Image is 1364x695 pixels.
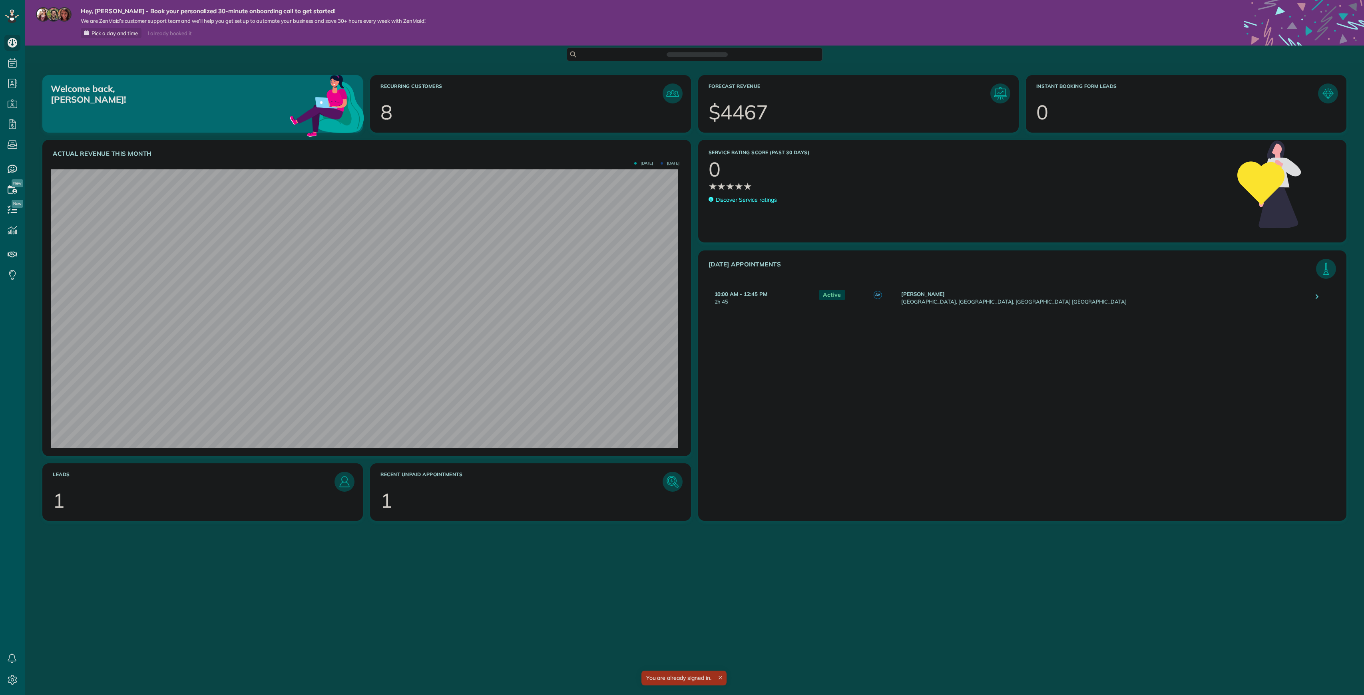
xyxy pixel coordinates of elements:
[709,150,1228,155] h3: Service Rating score (past 30 days)
[735,179,743,193] span: ★
[53,150,683,157] h3: Actual Revenue this month
[53,490,65,510] div: 1
[380,472,662,492] h3: Recent unpaid appointments
[819,290,845,300] span: Active
[874,291,882,299] span: AV
[1036,102,1048,122] div: 0
[899,285,1310,310] td: [GEOGRAPHIC_DATA], [GEOGRAPHIC_DATA], [GEOGRAPHIC_DATA] [GEOGRAPHIC_DATA]
[1318,261,1334,277] img: icon_todays_appointments-901f7ab196bb0bea1936b74009e4eb5ffbc2d2711fa7634e0d609ed5ef32b18b.png
[715,291,767,297] strong: 10:00 AM - 12:45 PM
[901,291,945,297] strong: [PERSON_NAME]
[641,671,726,685] div: You are already signed in.
[36,7,50,22] img: maria-72a9807cf96188c08ef61303f053569d2e2a8a1cde33d635c8a3ac13582a053d.jpg
[92,30,138,36] span: Pick a day and time
[1036,83,1318,103] h3: Instant Booking Form Leads
[743,179,752,193] span: ★
[661,161,679,165] span: [DATE]
[1320,85,1336,101] img: icon_form_leads-04211a6a04a5b2264e4ee56bc0799ec3eb69b7e499cbb523a139df1d13a81ae0.png
[717,179,726,193] span: ★
[992,85,1008,101] img: icon_forecast_revenue-8c13a41c7ed35a8dcfafea3cbb826a0462acb37728057bba2d056411b612bbbe.png
[81,28,141,38] a: Pick a day and time
[380,83,662,103] h3: Recurring Customers
[675,50,720,58] span: Search ZenMaid…
[12,200,23,208] span: New
[337,474,352,490] img: icon_leads-1bed01f49abd5b7fead27621c3d59655bb73ed531f8eeb49469d10e621d6b896.png
[380,490,392,510] div: 1
[726,179,735,193] span: ★
[709,102,769,122] div: $4467
[709,83,990,103] h3: Forecast Revenue
[46,7,61,22] img: jorge-587dff0eeaa6aab1f244e6dc62b8924c3b6ad411094392a53c71c6c4a576187d.jpg
[81,18,426,24] span: We are ZenMaid’s customer support team and we’ll help you get set up to automate your business an...
[709,261,1316,279] h3: [DATE] Appointments
[288,66,366,143] img: dashboard_welcome-42a62b7d889689a78055ac9021e634bf52bae3f8056760290aed330b23ab8690.png
[81,7,426,15] strong: Hey, [PERSON_NAME] - Book your personalized 30-minute onboarding call to get started!
[716,196,777,204] p: Discover Service ratings
[665,474,681,490] img: icon_unpaid_appointments-47b8ce3997adf2238b356f14209ab4cced10bd1f174958f3ca8f1d0dd7fffeee.png
[709,179,717,193] span: ★
[57,7,72,22] img: michelle-19f622bdf1676172e81f8f8fba1fb50e276960ebfe0243fe18214015130c80e4.jpg
[143,28,196,38] div: I already booked it
[709,196,777,204] a: Discover Service ratings
[709,159,721,179] div: 0
[665,85,681,101] img: icon_recurring_customers-cf858462ba22bcd05b5a5880d41d6543d210077de5bb9ebc9590e49fd87d84ed.png
[709,285,815,310] td: 2h 45
[53,472,335,492] h3: Leads
[12,179,23,187] span: New
[634,161,653,165] span: [DATE]
[51,83,263,105] p: Welcome back, [PERSON_NAME]!
[380,102,392,122] div: 8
